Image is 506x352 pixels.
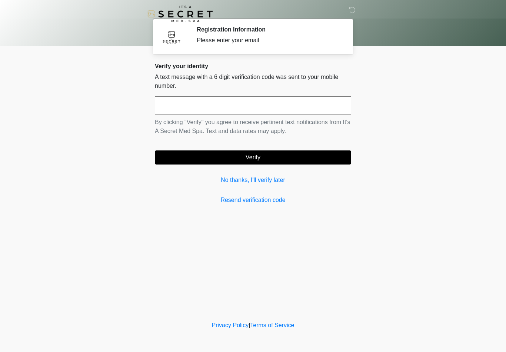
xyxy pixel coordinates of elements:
[160,26,183,48] img: Agent Avatar
[250,322,294,328] a: Terms of Service
[147,6,213,22] img: It's A Secret Med Spa Logo
[197,26,340,33] h2: Registration Information
[212,322,249,328] a: Privacy Policy
[155,63,351,70] h2: Verify your identity
[155,118,351,136] p: By clicking "Verify" you agree to receive pertinent text notifications from It's A Secret Med Spa...
[249,322,250,328] a: |
[155,150,351,165] button: Verify
[155,73,351,90] p: A text message with a 6 digit verification code was sent to your mobile number.
[155,196,351,205] a: Resend verification code
[197,36,340,45] div: Please enter your email
[155,176,351,185] a: No thanks, I'll verify later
